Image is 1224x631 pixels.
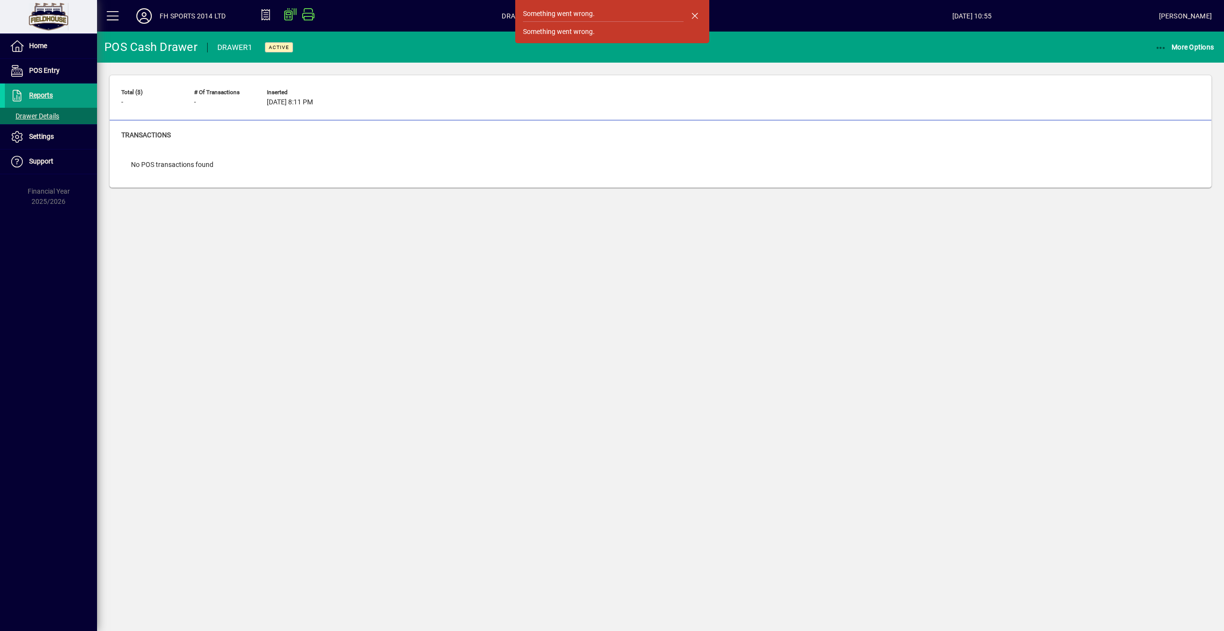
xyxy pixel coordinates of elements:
[1155,43,1214,51] span: More Options
[29,66,60,74] span: POS Entry
[121,89,180,96] span: Total ($)
[194,89,252,96] span: # of Transactions
[29,91,53,99] span: Reports
[104,39,197,55] div: POS Cash Drawer
[785,8,1159,24] span: [DATE] 10:55
[194,99,196,106] span: -
[121,150,223,180] div: No POS transactions found
[5,34,97,58] a: Home
[5,125,97,149] a: Settings
[129,7,160,25] button: Profile
[29,42,47,50] span: Home
[502,8,533,24] span: DRAWER1
[29,157,53,165] span: Support
[5,149,97,174] a: Support
[29,133,54,140] span: Settings
[121,99,123,106] span: -
[5,59,97,83] a: POS Entry
[121,131,171,139] span: Transactions
[1159,8,1212,24] div: [PERSON_NAME]
[1153,38,1217,56] button: More Options
[267,89,325,96] span: Inserted
[10,112,59,120] span: Drawer Details
[217,40,253,55] div: DRAWER1
[160,8,226,24] div: FH SPORTS 2014 LTD
[523,27,595,37] div: Something went wrong.
[5,108,97,124] a: Drawer Details
[269,44,289,50] span: Active
[267,99,313,106] span: [DATE] 8:11 PM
